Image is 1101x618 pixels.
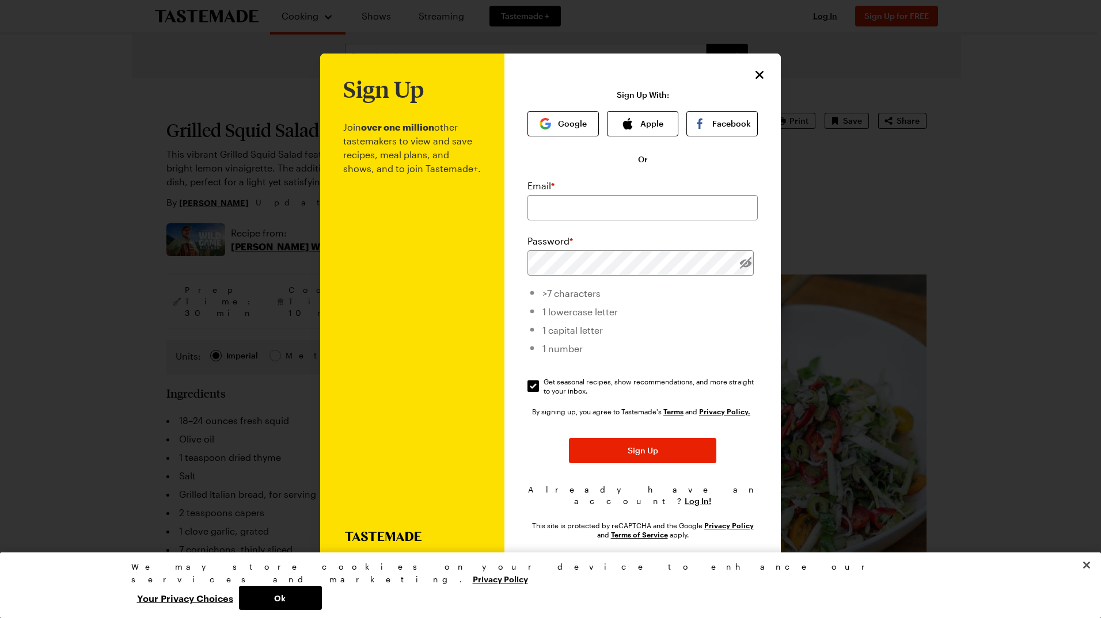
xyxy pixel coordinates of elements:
[131,560,960,586] div: We may store cookies on your device to enhance our services and marketing.
[527,111,599,136] button: Google
[685,495,711,507] button: Log In!
[528,485,758,506] span: Already have an account?
[699,406,750,416] a: Tastemade Privacy Policy
[686,111,758,136] button: Facebook
[131,586,239,610] button: Your Privacy Choices
[1074,552,1099,578] button: Close
[527,234,573,248] label: Password
[542,343,583,354] span: 1 number
[239,586,322,610] button: Ok
[542,288,601,299] span: >7 characters
[752,67,767,82] button: Close
[704,520,754,530] a: Google Privacy Policy
[343,77,424,102] h1: Sign Up
[527,179,555,193] label: Email
[542,306,618,317] span: 1 lowercase letter
[343,102,481,531] p: Join other tastemakers to view and save recipes, meal plans, and shows, and to join Tastemade+.
[532,406,753,417] div: By signing up, you agree to Tastemade's and
[527,380,539,392] input: Get seasonal recipes, show recommendations, and more straight to your inbox.
[628,445,658,456] span: Sign Up
[607,111,678,136] button: Apple
[617,90,669,100] p: Sign Up With:
[611,529,668,539] a: Google Terms of Service
[542,325,603,335] span: 1 capital letter
[638,154,648,165] span: Or
[473,573,528,584] a: More information about your privacy, opens in a new tab
[131,560,960,610] div: Privacy
[544,377,759,395] span: Get seasonal recipes, show recommendations, and more straight to your inbox.
[569,438,716,463] button: Sign Up
[663,406,684,416] a: Tastemade Terms of Service
[527,521,758,539] div: This site is protected by reCAPTCHA and the Google and apply.
[361,121,434,132] b: over one million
